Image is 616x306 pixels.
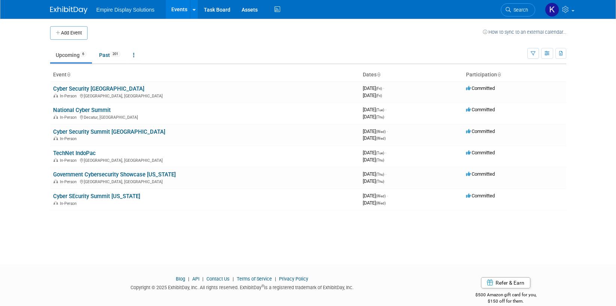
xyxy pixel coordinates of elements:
[279,276,308,282] a: Privacy Policy
[376,151,384,155] span: (Tue)
[67,72,70,78] a: Sort by Event Name
[445,298,566,305] div: $150 off for them.
[466,150,495,155] span: Committed
[206,276,230,282] a: Contact Us
[385,150,386,155] span: -
[192,276,199,282] a: API
[376,201,386,205] span: (Wed)
[110,51,120,57] span: 201
[376,87,382,91] span: (Fri)
[466,107,495,112] span: Committed
[53,93,357,99] div: [GEOGRAPHIC_DATA], [GEOGRAPHIC_DATA]
[176,276,185,282] a: Blog
[60,115,79,120] span: In-Person
[466,171,495,177] span: Committed
[94,48,126,62] a: Past201
[545,3,559,17] img: Katelyn Hurlock
[200,276,205,282] span: |
[53,171,176,178] a: Government Cybersecurity Showcase [US_STATE]
[363,178,384,184] span: [DATE]
[387,193,388,199] span: -
[53,150,96,157] a: TechNet IndoPac
[53,115,58,119] img: In-Person Event
[363,85,384,91] span: [DATE]
[497,72,501,78] a: Sort by Participation Type
[53,193,140,200] a: Cyber SEcurity Summit [US_STATE]
[501,3,535,16] a: Search
[60,136,79,141] span: In-Person
[483,29,566,35] a: How to sync to an external calendar...
[363,107,386,112] span: [DATE]
[53,158,58,162] img: In-Person Event
[363,93,382,98] span: [DATE]
[53,107,111,113] a: National Cyber Summit
[376,179,384,184] span: (Thu)
[60,201,79,206] span: In-Person
[363,128,388,134] span: [DATE]
[385,107,386,112] span: -
[60,158,79,163] span: In-Person
[50,48,92,62] a: Upcoming6
[53,178,357,184] div: [GEOGRAPHIC_DATA], [GEOGRAPHIC_DATA]
[60,94,79,99] span: In-Person
[261,284,264,288] sup: ®
[231,276,236,282] span: |
[363,200,386,206] span: [DATE]
[466,85,495,91] span: Committed
[445,287,566,304] div: $500 Amazon gift card for you,
[186,276,191,282] span: |
[363,114,384,119] span: [DATE]
[376,115,384,119] span: (Thu)
[50,6,88,14] img: ExhibitDay
[376,108,384,112] span: (Tue)
[60,179,79,184] span: In-Person
[96,7,155,13] span: Empire Display Solutions
[50,69,360,81] th: Event
[511,7,528,13] span: Search
[376,194,386,198] span: (Wed)
[360,69,463,81] th: Dates
[53,179,58,183] img: In-Person Event
[481,277,530,288] a: Refer & Earn
[50,282,435,291] div: Copyright © 2025 ExhibitDay, Inc. All rights reserved. ExhibitDay is a registered trademark of Ex...
[376,172,384,176] span: (Thu)
[376,130,386,134] span: (Wed)
[53,94,58,97] img: In-Person Event
[50,26,88,40] button: Add Event
[273,276,278,282] span: |
[363,150,386,155] span: [DATE]
[376,94,382,98] span: (Fri)
[237,276,272,282] a: Terms of Service
[376,158,384,162] span: (Thu)
[383,85,384,91] span: -
[385,171,386,177] span: -
[463,69,566,81] th: Participation
[53,136,58,140] img: In-Person Event
[376,136,386,140] span: (Wed)
[53,114,357,120] div: Decatur, [GEOGRAPHIC_DATA]
[363,135,386,141] span: [DATE]
[53,201,58,205] img: In-Person Event
[53,85,144,92] a: Cyber Security [GEOGRAPHIC_DATA]
[466,193,495,199] span: Committed
[53,157,357,163] div: [GEOGRAPHIC_DATA], [GEOGRAPHIC_DATA]
[363,171,386,177] span: [DATE]
[80,51,86,57] span: 6
[387,128,388,134] span: -
[466,128,495,134] span: Committed
[363,157,384,163] span: [DATE]
[53,128,165,135] a: Cyber Security Summit [GEOGRAPHIC_DATA]
[363,193,388,199] span: [DATE]
[377,72,380,78] a: Sort by Start Date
